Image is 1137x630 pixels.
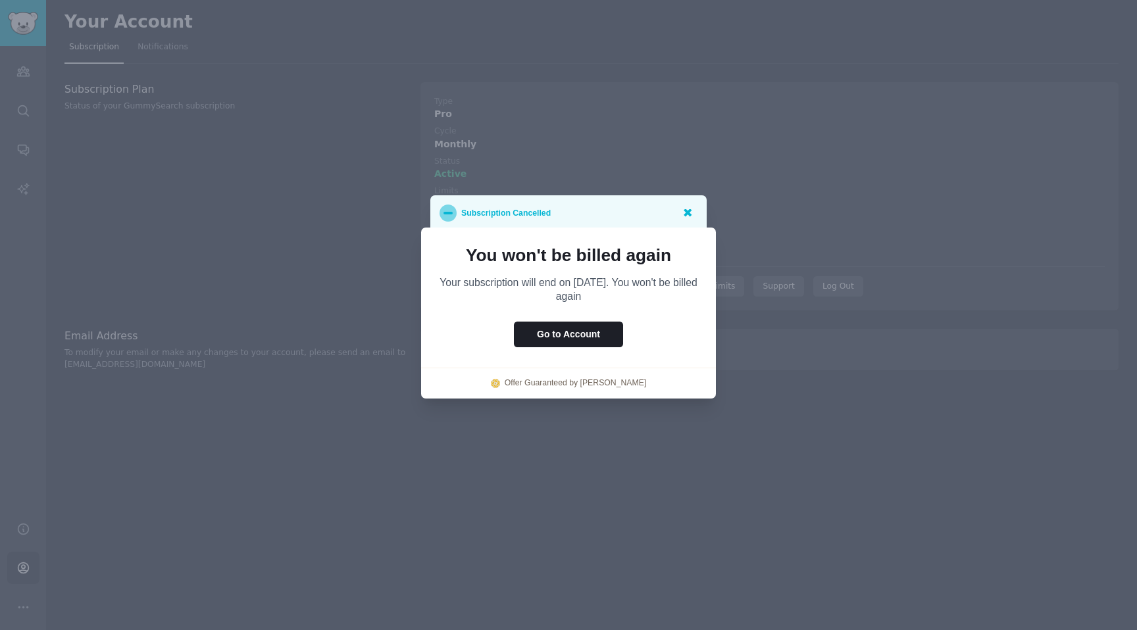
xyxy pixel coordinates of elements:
[440,246,697,264] p: You won't be billed again
[491,379,500,388] img: logo
[440,276,697,303] p: Your subscription will end on [DATE]. You won't be billed again
[461,205,551,222] p: Subscription Cancelled
[505,377,647,389] a: Offer Guaranteed by [PERSON_NAME]
[514,322,623,347] button: Go to Account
